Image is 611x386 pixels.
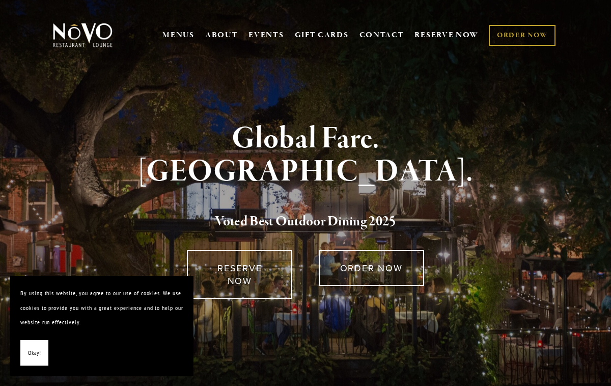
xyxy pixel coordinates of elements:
[20,340,48,366] button: Okay!
[248,30,284,40] a: EVENTS
[66,211,545,233] h2: 5
[205,30,238,40] a: ABOUT
[187,250,292,299] a: RESERVE NOW
[359,25,404,45] a: CONTACT
[51,22,115,48] img: Novo Restaurant &amp; Lounge
[295,25,349,45] a: GIFT CARDS
[28,346,41,361] span: Okay!
[20,286,183,330] p: By using this website, you agree to our use of cookies. We use cookies to provide you with a grea...
[414,25,479,45] a: RESERVE NOW
[10,276,193,376] section: Cookie banner
[138,119,474,191] strong: Global Fare. [GEOGRAPHIC_DATA].
[489,25,556,46] a: ORDER NOW
[162,30,195,40] a: MENUS
[319,250,424,286] a: ORDER NOW
[215,213,389,232] a: Voted Best Outdoor Dining 202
